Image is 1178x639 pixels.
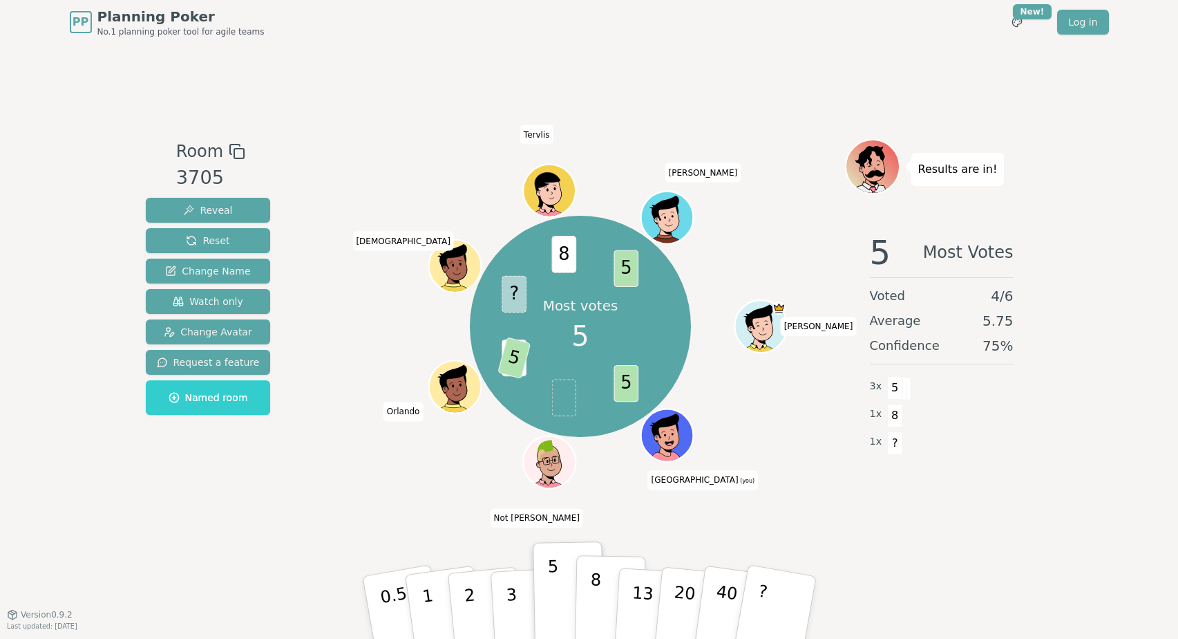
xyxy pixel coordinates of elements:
[146,319,271,344] button: Change Avatar
[543,296,618,315] p: Most votes
[520,124,553,144] span: Click to change your name
[186,234,229,248] span: Reset
[383,402,424,421] span: Click to change your name
[887,376,903,400] span: 5
[547,557,559,631] p: 5
[870,336,940,355] span: Confidence
[739,478,755,484] span: (you)
[183,203,232,217] span: Reveal
[614,365,638,402] span: 5
[781,317,857,336] span: Click to change your name
[870,286,906,306] span: Voted
[991,286,1013,306] span: 4 / 6
[497,337,531,379] span: 5
[552,236,577,272] span: 8
[21,609,73,620] span: Version 0.9.2
[1057,10,1108,35] a: Log in
[146,198,271,223] button: Reveal
[73,14,88,30] span: PP
[164,325,252,339] span: Change Avatar
[665,163,741,182] span: Click to change your name
[146,289,271,314] button: Watch only
[923,236,1014,269] span: Most Votes
[146,380,271,415] button: Named room
[7,622,77,630] span: Last updated: [DATE]
[157,355,260,369] span: Request a feature
[982,336,1013,355] span: 75 %
[887,404,903,427] span: 8
[918,160,998,179] p: Results are in!
[887,432,903,455] span: ?
[176,139,223,164] span: Room
[97,7,265,26] span: Planning Poker
[490,508,583,528] span: Click to change your name
[870,311,921,331] span: Average
[982,311,1014,331] span: 5.75
[643,411,692,460] button: Click to change your avatar
[648,470,759,490] span: Click to change your name
[870,434,882,450] span: 1 x
[173,295,243,308] span: Watch only
[571,315,589,357] span: 5
[165,264,250,278] span: Change Name
[870,236,891,269] span: 5
[146,228,271,253] button: Reset
[70,7,265,37] a: PPPlanning PokerNo.1 planning poker tool for agile teams
[146,259,271,284] button: Change Name
[614,250,638,287] span: 5
[97,26,265,37] span: No.1 planning poker tool for agile teams
[870,407,882,422] span: 1 x
[1005,10,1029,35] button: New!
[772,302,786,315] span: Justin is the host
[502,276,526,313] span: ?
[870,379,882,394] span: 3 x
[146,350,271,375] button: Request a feature
[7,609,73,620] button: Version0.9.2
[352,231,453,250] span: Click to change your name
[169,391,248,405] span: Named room
[176,164,245,192] div: 3705
[1013,4,1052,19] div: New!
